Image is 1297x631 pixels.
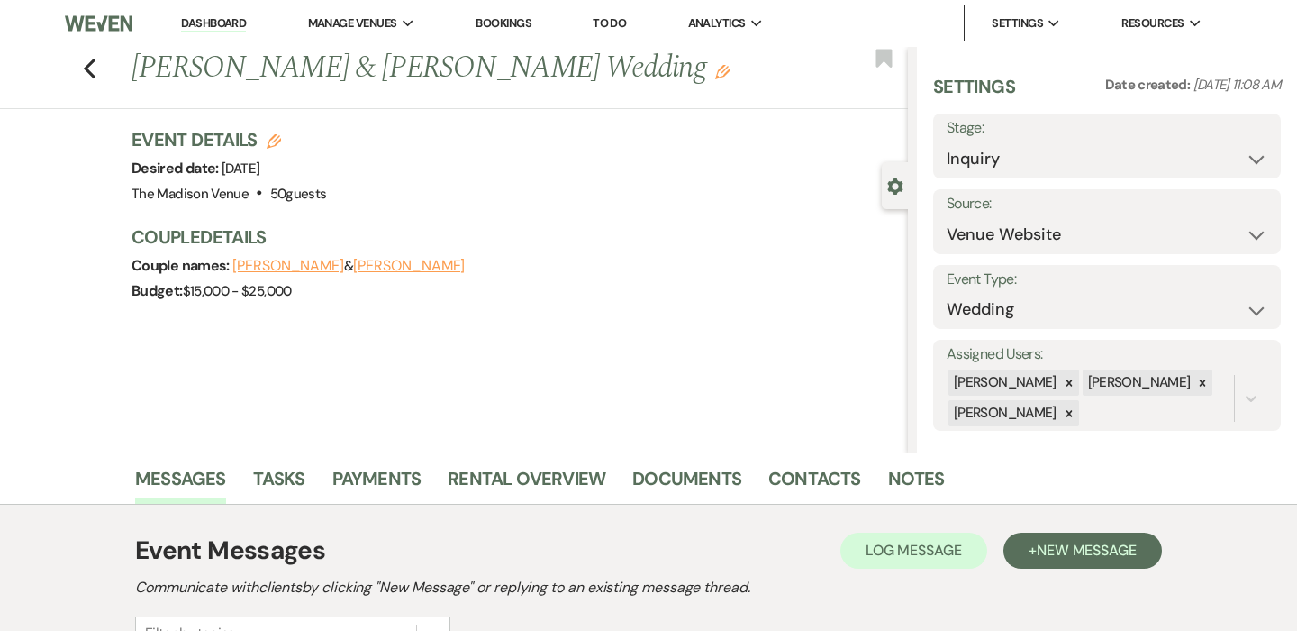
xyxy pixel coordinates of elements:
span: & [232,257,465,275]
span: Analytics [688,14,746,32]
span: Couple names: [132,256,232,275]
h1: [PERSON_NAME] & [PERSON_NAME] Wedding [132,47,746,90]
span: Resources [1121,14,1184,32]
a: Messages [135,464,226,504]
span: Settings [992,14,1043,32]
a: Documents [632,464,741,504]
span: Manage Venues [308,14,397,32]
span: The Madison Venue [132,185,249,203]
button: Edit [715,63,730,79]
label: Assigned Users: [947,342,1267,368]
div: [PERSON_NAME] [948,370,1059,396]
a: Rental Overview [448,464,605,504]
div: [PERSON_NAME] [948,400,1059,426]
a: Tasks [253,464,305,504]
button: [PERSON_NAME] [353,259,465,273]
span: Log Message [866,541,962,560]
button: [PERSON_NAME] [232,259,344,273]
h2: Communicate with clients by clicking "New Message" or replying to an existing message thread. [135,577,1162,599]
h3: Couple Details [132,224,890,250]
a: Dashboard [181,15,246,32]
div: [PERSON_NAME] [1083,370,1193,396]
a: Contacts [768,464,861,504]
a: To Do [593,15,626,31]
button: Close lead details [887,177,903,194]
label: Event Type: [947,267,1267,293]
span: Desired date: [132,159,222,178]
label: Stage: [947,115,1267,142]
span: $15,000 - $25,000 [183,282,292,300]
h3: Event Details [132,127,326,152]
span: 50 guests [270,185,327,203]
span: [DATE] 11:08 AM [1193,76,1281,94]
span: Date created: [1105,76,1193,94]
button: +New Message [1003,533,1162,569]
a: Notes [888,464,945,504]
span: [DATE] [222,160,259,178]
a: Bookings [476,15,531,31]
h1: Event Messages [135,532,325,570]
h3: Settings [933,74,1015,114]
label: Source: [947,191,1267,217]
button: Log Message [840,533,987,569]
a: Payments [332,464,422,504]
img: Weven Logo [65,5,132,42]
span: Budget: [132,281,183,300]
span: New Message [1037,541,1137,560]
